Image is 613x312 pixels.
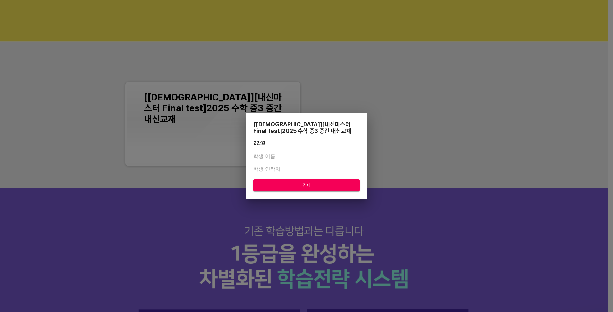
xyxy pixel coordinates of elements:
[258,181,355,189] span: 결제
[253,179,360,191] button: 결제
[253,151,360,161] input: 학생 이름
[253,140,265,146] div: 2만 원
[253,121,360,134] div: [[DEMOGRAPHIC_DATA]][내신마스터 Final test]2025 수학 중3 중간 내신교재
[253,164,360,174] input: 학생 연락처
